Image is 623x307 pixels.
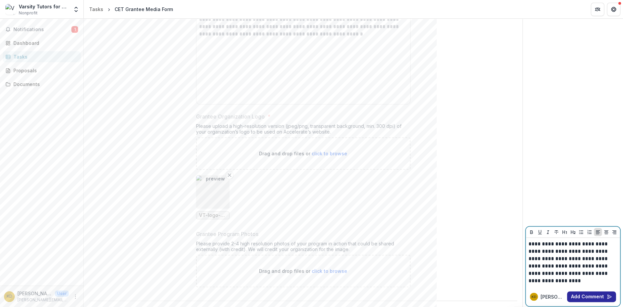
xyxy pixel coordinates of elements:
[196,112,265,121] p: Grantee Organization Logo
[71,3,81,16] button: Open entity switcher
[607,3,620,16] button: Get Help
[3,51,81,62] a: Tasks
[196,175,230,209] img: preview
[3,24,81,35] button: Notifications1
[259,267,347,275] p: Drag and drop files or
[199,213,227,218] span: VT-logo-color-300dpi.png
[5,4,16,15] img: Varsity Tutors for Schools LLC
[226,171,234,179] button: Remove File
[312,151,347,156] span: click to browse
[3,37,81,49] a: Dashboard
[196,123,411,137] div: Please upload a high-resolution version (jpeg/png, transparent background, min. 300 dpi) of your ...
[561,228,569,236] button: Heading 1
[55,291,69,297] p: User
[585,228,594,236] button: Ordered List
[13,53,75,60] div: Tasks
[13,67,75,74] div: Proposals
[259,150,347,157] p: Drag and drop files or
[13,81,75,88] div: Documents
[71,26,78,33] span: 1
[13,27,71,32] span: Notifications
[89,6,103,13] div: Tasks
[567,291,616,302] button: Add Comment
[86,4,106,14] a: Tasks
[71,293,79,301] button: More
[196,241,411,255] div: Please provide 2-4 high resolution photos of your program in action that could be shared external...
[196,175,230,219] div: Remove FilepreviewVT-logo-color-300dpi.png
[17,290,52,297] p: [PERSON_NAME]
[536,228,544,236] button: Underline
[3,79,81,90] a: Documents
[312,268,347,274] span: click to browse
[13,40,75,47] div: Dashboard
[86,4,176,14] nav: breadcrumb
[591,3,604,16] button: Partners
[569,228,577,236] button: Heading 2
[19,3,69,10] div: Varsity Tutors for Schools LLC
[17,297,69,303] p: [PERSON_NAME][EMAIL_ADDRESS][PERSON_NAME][DOMAIN_NAME]
[577,228,585,236] button: Bullet List
[610,228,618,236] button: Align Right
[3,65,81,76] a: Proposals
[594,228,602,236] button: Align Left
[115,6,173,13] div: CET Grantee Media Form
[602,228,610,236] button: Align Center
[532,295,536,299] div: Kelly Dean
[19,10,38,16] span: Nonprofit
[544,228,552,236] button: Italicize
[196,230,258,238] p: Grantee Program Photos
[541,293,564,300] p: [PERSON_NAME]
[527,228,536,236] button: Bold
[552,228,560,236] button: Strike
[7,294,12,299] div: Kelly Dean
